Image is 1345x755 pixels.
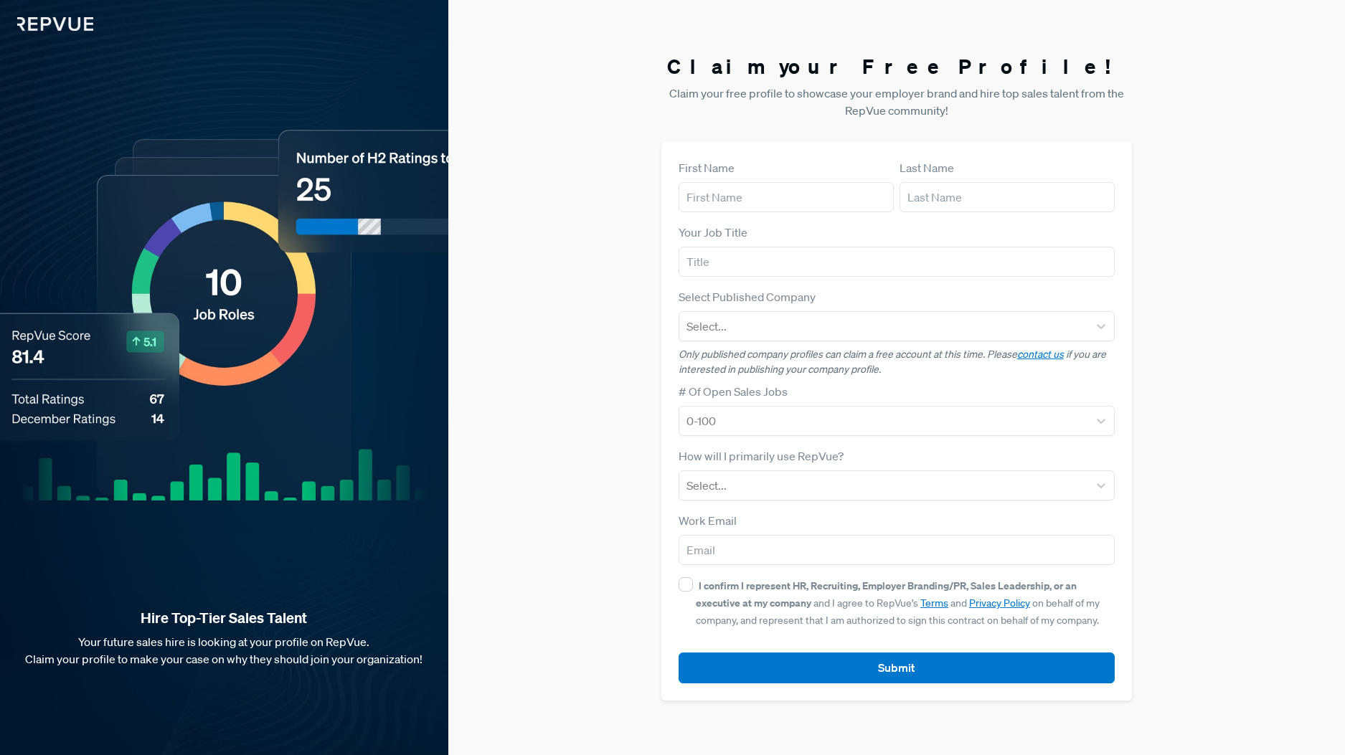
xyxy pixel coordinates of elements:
label: # Of Open Sales Jobs [679,383,788,400]
span: and I agree to RepVue’s and on behalf of my company, and represent that I am authorized to sign t... [696,579,1100,627]
h3: Claim your Free Profile! [661,54,1132,79]
label: Work Email [679,512,737,529]
a: contact us [1017,348,1064,361]
input: Last Name [900,182,1115,212]
label: Your Job Title [679,224,747,241]
strong: Hire Top-Tier Sales Talent [23,609,425,627]
label: First Name [679,159,735,176]
p: Only published company profiles can claim a free account at this time. Please if you are interest... [679,347,1115,377]
label: Last Name [900,159,954,176]
label: How will I primarily use RepVue? [679,447,844,465]
label: Select Published Company [679,288,816,305]
p: Claim your free profile to showcase your employer brand and hire top sales talent from the RepVue... [661,85,1132,119]
input: Email [679,535,1115,565]
a: Privacy Policy [969,597,1030,609]
a: Terms [920,597,948,609]
input: Title [679,247,1115,277]
button: Submit [679,652,1115,683]
input: First Name [679,182,894,212]
p: Your future sales hire is looking at your profile on RepVue. Claim your profile to make your case... [23,633,425,668]
strong: I confirm I represent HR, Recruiting, Employer Branding/PR, Sales Leadership, or an executive at ... [696,579,1077,609]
